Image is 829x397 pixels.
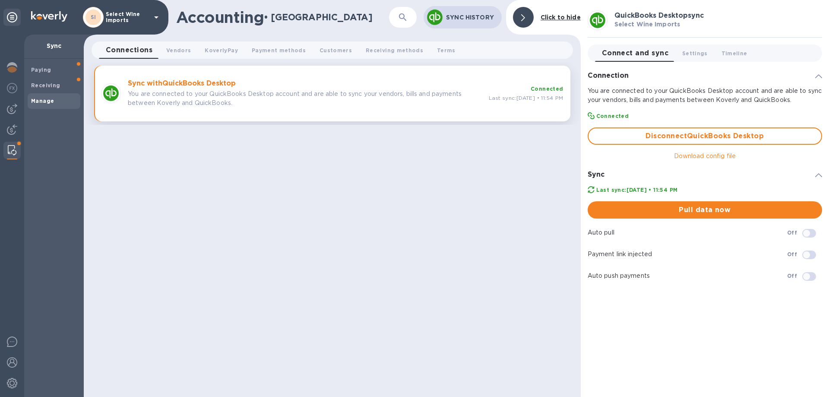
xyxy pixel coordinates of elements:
h3: Sync [588,171,604,179]
div: Unpin categories [3,9,21,26]
b: Off [787,229,797,236]
div: Connection [588,69,822,83]
p: Download config file [674,152,736,161]
b: Connected [596,113,629,119]
h2: • [GEOGRAPHIC_DATA] [264,12,373,22]
span: Vendors [166,46,191,55]
span: Payment methods [252,46,306,55]
h1: Accounting [176,8,264,26]
span: Settings [682,49,708,58]
span: Receiving methods [366,46,423,55]
div: Sync [588,168,822,182]
b: Off [787,251,797,257]
img: Logo [31,11,67,22]
span: Customers [320,46,352,55]
p: Select Wine Imports [106,11,149,23]
p: Auto push payments [588,271,787,280]
p: Payment link injected [588,250,787,259]
p: Sync [31,41,77,50]
p: You are connected to your QuickBooks Desktop account and are able to sync your vendors, bills and... [588,86,822,105]
b: Off [787,273,797,279]
span: Timeline [721,49,747,58]
b: Receiving [31,82,60,89]
span: Pull data now [595,205,815,215]
p: Auto pull [588,228,787,237]
b: Click to hide [541,14,581,21]
b: SI [91,14,96,20]
span: Last sync: [DATE] • 11:54 PM [489,95,563,101]
b: Connected [531,86,563,92]
p: You are connected to your QuickBooks Desktop account and are able to sync your vendors, bills and... [128,89,482,108]
b: Manage [31,98,54,104]
b: Last sync: [DATE] • 11:54 PM [596,187,678,193]
span: KoverlyPay [205,46,237,55]
b: Sync with QuickBooks Desktop [128,79,236,87]
span: Connect and sync [602,47,668,59]
h3: Connection [588,72,629,80]
b: Paying [31,67,51,73]
b: Select Wine Imports [614,21,680,28]
p: Sync History [446,13,495,22]
img: Foreign exchange [7,83,17,93]
button: Pull data now [588,201,822,219]
span: Terms [437,46,456,55]
span: Connections [106,44,152,56]
span: Disconnect QuickBooks Desktop [595,131,814,141]
button: DisconnectQuickBooks Desktop [588,127,822,145]
b: QuickBooks Desktop sync [614,11,704,19]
